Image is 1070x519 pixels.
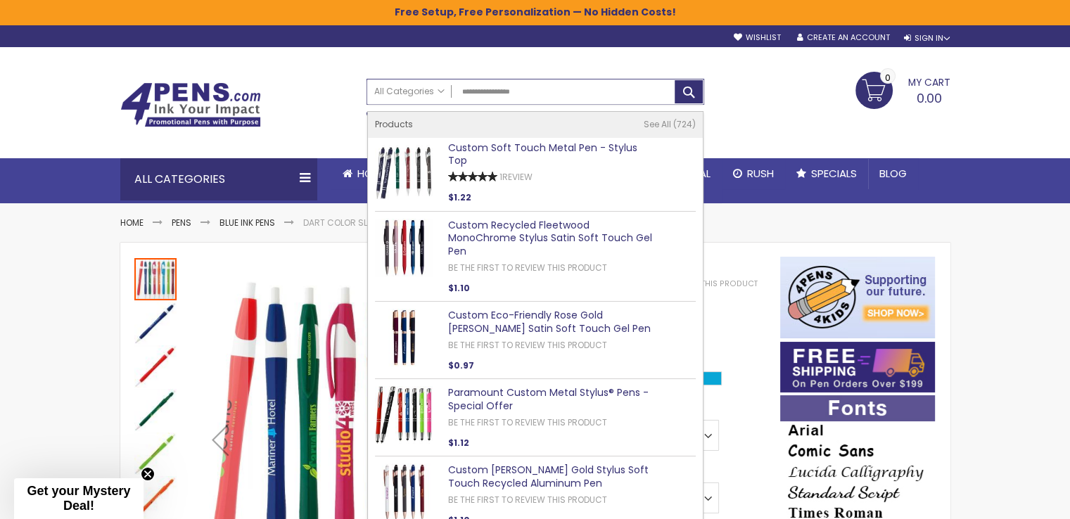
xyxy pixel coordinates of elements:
[134,257,178,300] div: Dart Color Slim Pens
[303,217,398,229] li: Dart Color Slim Pens
[134,387,178,431] div: Dart Color Slim Pens
[27,484,130,513] span: Get your Mystery Deal!
[448,437,469,449] span: $1.12
[448,218,652,259] a: Custom Recycled Fleetwood MonoChrome Stylus Satin Soft Touch Gel Pen
[134,300,178,344] div: Dart Color Slim Pens
[120,158,317,200] div: All Categories
[134,476,177,518] img: Dart Color Slim Pens
[357,166,386,181] span: Home
[134,475,178,518] div: Dart Color Slim Pens
[448,385,649,413] a: Paramount Custom Metal Stylus® Pens -Special Offer
[733,32,780,43] a: Wishlist
[134,344,178,387] div: Dart Color Slim Pens
[780,257,935,338] img: 4pens 4 kids
[448,141,637,168] a: Custom Soft Touch Metal Pen - Stylus Top
[375,309,433,366] img: Custom Eco-Friendly Rose Gold Earl Satin Soft Touch Gel Pen
[448,494,607,506] a: Be the first to review this product
[448,359,474,371] span: $0.97
[134,431,178,475] div: Dart Color Slim Pens
[903,33,950,44] div: Sign In
[811,166,857,181] span: Specials
[448,416,607,428] a: Be the first to review this product
[673,118,696,130] span: 724
[331,158,397,189] a: Home
[448,191,471,203] span: $1.22
[172,217,191,229] a: Pens
[374,86,445,97] span: All Categories
[134,432,177,475] img: Dart Color Slim Pens
[868,158,918,189] a: Blog
[785,158,868,189] a: Specials
[375,141,433,199] img: Custom Soft Touch Metal Pen - Stylus Top
[796,32,889,43] a: Create an Account
[448,339,607,351] a: Be the first to review this product
[499,171,533,183] a: 1Review
[219,217,275,229] a: Blue ink Pens
[780,342,935,392] img: Free shipping on orders over $199
[14,478,144,519] div: Get your Mystery Deal!Close teaser
[747,166,774,181] span: Rush
[375,219,433,276] img: Custom Recycled Fleetwood MonoChrome Stylus Satin Soft Touch Gel Pen
[855,72,950,107] a: 0.00 0
[448,282,470,294] span: $1.10
[120,82,261,127] img: 4Pens Custom Pens and Promotional Products
[448,308,651,335] a: Custom Eco-Friendly Rose Gold [PERSON_NAME] Satin Soft Touch Gel Pen
[448,262,607,274] a: Be the first to review this product
[367,79,452,103] a: All Categories
[701,371,722,385] div: Turquoise
[879,166,907,181] span: Blog
[375,386,433,444] img: Paramount Custom Metal Stylus® Pens -Special Offer
[586,105,704,133] div: Free shipping on pen orders over $199
[375,118,413,130] span: Products
[448,172,497,181] div: 100%
[722,158,785,189] a: Rush
[134,389,177,431] img: Dart Color Slim Pens
[120,217,144,229] a: Home
[644,119,696,130] a: See All 724
[917,89,942,107] span: 0.00
[134,302,177,344] img: Dart Color Slim Pens
[502,171,533,183] span: Review
[141,467,155,481] button: Close teaser
[134,345,177,387] img: Dart Color Slim Pens
[644,118,671,130] span: See All
[885,71,891,84] span: 0
[448,463,649,490] a: Custom [PERSON_NAME] Gold Stylus Soft Touch Recycled Aluminum Pen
